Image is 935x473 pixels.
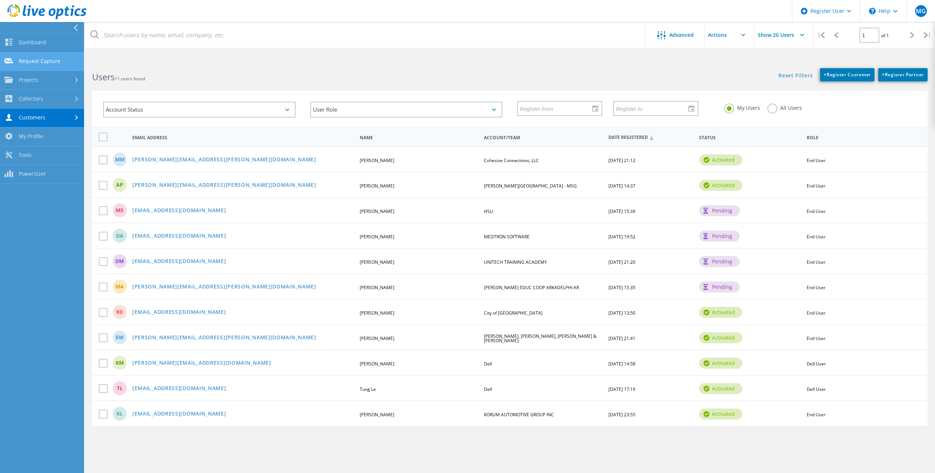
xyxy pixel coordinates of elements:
span: Advanced [669,32,694,38]
div: activated [699,332,742,343]
span: End User [807,310,826,316]
span: Tung Le [360,386,376,392]
span: KL [116,411,123,416]
span: [DATE] 21:12 [608,157,635,164]
span: EW [116,335,124,340]
span: [PERSON_NAME] [360,208,394,214]
div: pending [699,205,740,216]
span: [PERSON_NAME] [360,335,394,341]
a: Live Optics Dashboard [7,15,87,21]
span: End User [807,259,826,265]
span: [PERSON_NAME] [360,259,394,265]
span: Role [807,136,916,140]
a: [PERSON_NAME][EMAIL_ADDRESS][PERSON_NAME][DOMAIN_NAME] [132,335,316,341]
span: City of [GEOGRAPHIC_DATA] [484,310,542,316]
a: [EMAIL_ADDRESS][DOMAIN_NAME] [132,309,226,316]
label: My Users [724,104,760,111]
a: [EMAIL_ADDRESS][DOMAIN_NAME] [132,208,226,214]
a: [PERSON_NAME][EMAIL_ADDRESS][PERSON_NAME][DOMAIN_NAME] [132,182,316,189]
span: [DATE] 15:39 [608,208,635,214]
span: [DATE] 14:58 [608,361,635,367]
div: activated [699,383,742,394]
a: Reset Filters [778,73,813,79]
span: [DATE] 21:20 [608,259,635,265]
div: activated [699,358,742,369]
span: MM [115,157,125,162]
span: End User [807,284,826,291]
div: | [813,22,828,48]
span: [PERSON_NAME] [360,157,394,164]
div: activated [699,307,742,318]
span: [PERSON_NAME][GEOGRAPHIC_DATA] - MSG [484,183,577,189]
a: [PERSON_NAME][EMAIL_ADDRESS][PERSON_NAME][DOMAIN_NAME] [132,284,316,290]
span: [PERSON_NAME] [360,361,394,367]
a: [PERSON_NAME][EMAIL_ADDRESS][PERSON_NAME][DOMAIN_NAME] [132,157,316,163]
a: +Register Customer [820,68,875,81]
b: + [882,71,885,78]
div: pending [699,231,740,242]
span: End User [807,183,826,189]
div: pending [699,256,740,267]
div: activated [699,154,742,165]
span: [PERSON_NAME] [360,234,394,240]
span: Dell User [807,361,826,367]
span: [DATE] 17:19 [608,386,635,392]
a: [EMAIL_ADDRESS][DOMAIN_NAME] [132,386,226,392]
span: RD [116,309,123,315]
span: Register Partner [882,71,924,78]
span: UNITECH TRAINING ACADEMY [484,259,547,265]
a: [EMAIL_ADDRESS][DOMAIN_NAME] [132,411,226,417]
span: [PERSON_NAME] [360,411,394,418]
span: [PERSON_NAME], [PERSON_NAME], [PERSON_NAME] & [PERSON_NAME] [484,333,597,344]
span: [DATE] 23:55 [608,411,635,418]
span: Status [699,136,800,140]
span: KORUM AUTOMOTIVE GROUP INC [484,411,554,418]
span: MG [916,8,926,14]
div: User Role [310,102,503,118]
div: Account Status [103,102,296,118]
span: KM [116,360,124,365]
span: [PERSON_NAME] [360,183,394,189]
a: [EMAIL_ADDRESS][DOMAIN_NAME] [132,259,226,265]
span: End User [807,335,826,341]
a: +Register Partner [878,68,928,81]
input: Search users by name, email, company, etc. [85,22,646,48]
div: activated [699,409,742,420]
span: of 1 [881,32,889,39]
span: MA [115,284,124,289]
span: [PERSON_NAME] [360,284,394,291]
span: HSLI [484,208,493,214]
a: [PERSON_NAME][EMAIL_ADDRESS][DOMAIN_NAME] [132,360,271,367]
svg: \n [869,8,876,14]
span: MEDTRON SOFTWARE [484,234,530,240]
div: activated [699,180,742,191]
span: Account/Team [484,136,602,140]
span: [DATE] 14:37 [608,183,635,189]
span: DM [115,259,124,264]
span: TL [117,386,123,391]
span: DA [116,233,123,238]
span: [PERSON_NAME] EDUC COOP ARKADELPHI AR [484,284,579,291]
span: 11 users found [115,76,145,82]
span: End User [807,411,826,418]
span: End User [807,208,826,214]
b: Users [92,71,115,83]
span: Name [360,136,478,140]
span: End User [807,234,826,240]
span: [DATE] 13:50 [608,310,635,316]
span: AP [116,182,123,188]
span: Dell [484,386,492,392]
span: [DATE] 21:41 [608,335,635,341]
span: [DATE] 15:35 [608,284,635,291]
b: + [824,71,827,78]
a: [EMAIL_ADDRESS][DOMAIN_NAME] [132,233,226,239]
div: | [920,22,935,48]
span: [PERSON_NAME] [360,310,394,316]
span: Date Registered [608,135,693,140]
span: Register Customer [824,71,871,78]
span: MS [116,208,123,213]
div: pending [699,281,740,292]
span: [DATE] 19:52 [608,234,635,240]
input: Register to [614,101,692,115]
label: All Users [767,104,802,111]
